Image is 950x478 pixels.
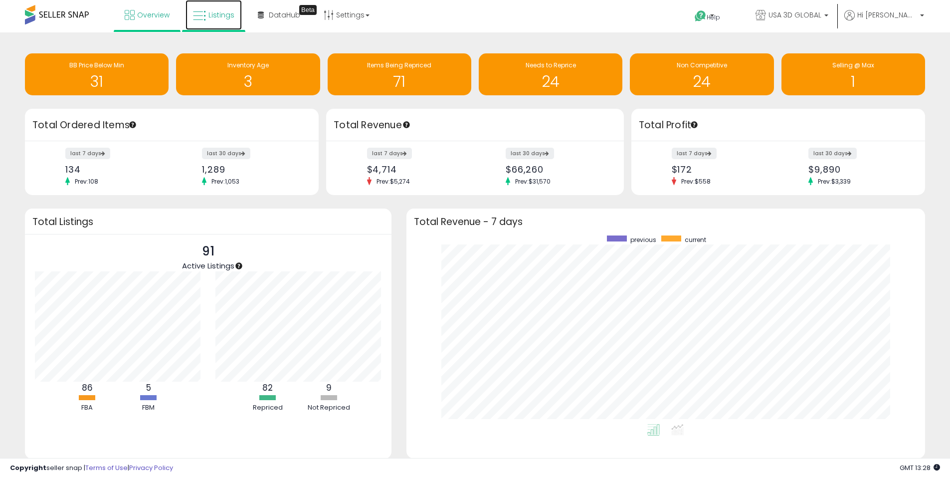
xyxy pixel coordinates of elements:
[786,73,920,90] h1: 1
[65,148,110,159] label: last 7 days
[506,164,606,175] div: $66,260
[510,177,556,186] span: Prev: $31,570
[137,10,170,20] span: Overview
[82,382,93,394] b: 86
[672,164,771,175] div: $172
[181,73,315,90] h1: 3
[479,53,622,95] a: Needs to Reprice 24
[857,10,917,20] span: Hi [PERSON_NAME]
[69,61,124,69] span: BB Price Below Min
[299,403,359,413] div: Not Repriced
[85,463,128,473] a: Terms of Use
[635,73,768,90] h1: 24
[206,177,244,186] span: Prev: 1,053
[832,61,874,69] span: Selling @ Max
[685,236,706,244] span: current
[768,10,821,20] span: USA 3D GLOBAL
[687,2,740,32] a: Help
[372,177,415,186] span: Prev: $5,274
[238,403,298,413] div: Repriced
[677,61,727,69] span: Non Competitive
[334,118,616,132] h3: Total Revenue
[227,61,269,69] span: Inventory Age
[10,463,46,473] strong: Copyright
[367,148,412,159] label: last 7 days
[128,120,137,129] div: Tooltip anchor
[234,261,243,270] div: Tooltip anchor
[672,148,717,159] label: last 7 days
[639,118,918,132] h3: Total Profit
[694,10,707,22] i: Get Help
[65,164,165,175] div: 134
[808,148,857,159] label: last 30 days
[630,236,656,244] span: previous
[333,73,466,90] h1: 71
[70,177,103,186] span: Prev: 108
[57,403,117,413] div: FBA
[262,382,273,394] b: 82
[32,218,384,226] h3: Total Listings
[484,73,617,90] h1: 24
[202,148,250,159] label: last 30 days
[182,242,234,261] p: 91
[30,73,164,90] h1: 31
[208,10,234,20] span: Listings
[900,463,940,473] span: 2025-09-6 13:28 GMT
[808,164,908,175] div: $9,890
[630,53,773,95] a: Non Competitive 24
[299,5,317,15] div: Tooltip anchor
[414,218,918,226] h3: Total Revenue - 7 days
[326,382,332,394] b: 9
[676,177,716,186] span: Prev: $558
[10,464,173,473] div: seller snap | |
[328,53,471,95] a: Items Being Repriced 71
[707,13,720,21] span: Help
[176,53,320,95] a: Inventory Age 3
[182,260,234,271] span: Active Listings
[526,61,576,69] span: Needs to Reprice
[781,53,925,95] a: Selling @ Max 1
[506,148,554,159] label: last 30 days
[119,403,179,413] div: FBM
[269,10,300,20] span: DataHub
[202,164,301,175] div: 1,289
[367,164,468,175] div: $4,714
[367,61,431,69] span: Items Being Repriced
[690,120,699,129] div: Tooltip anchor
[146,382,151,394] b: 5
[402,120,411,129] div: Tooltip anchor
[129,463,173,473] a: Privacy Policy
[25,53,169,95] a: BB Price Below Min 31
[32,118,311,132] h3: Total Ordered Items
[813,177,856,186] span: Prev: $3,339
[844,10,924,32] a: Hi [PERSON_NAME]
